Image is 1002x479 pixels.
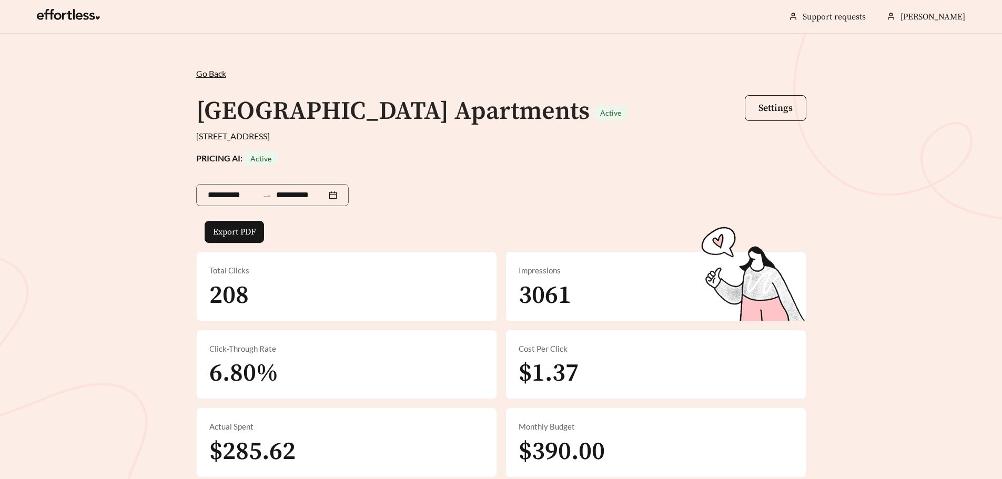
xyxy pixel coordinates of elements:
strong: PRICING AI: [196,153,278,163]
a: Support requests [803,12,866,22]
span: Active [250,154,271,163]
div: Click-Through Rate [209,343,484,355]
span: 6.80% [209,358,278,389]
span: $390.00 [519,436,605,467]
div: Actual Spent [209,421,484,433]
span: to [262,190,272,200]
span: [PERSON_NAME] [900,12,965,22]
span: 208 [209,280,249,311]
div: [STREET_ADDRESS] [196,130,806,142]
div: Monthly Budget [519,421,793,433]
div: Cost Per Click [519,343,793,355]
span: 3061 [519,280,571,311]
span: $1.37 [519,358,579,389]
span: Active [600,108,621,117]
span: Settings [758,102,793,114]
h1: [GEOGRAPHIC_DATA] Apartments [196,96,590,127]
span: Go Back [196,68,226,78]
span: Export PDF [213,226,256,238]
div: Impressions [519,264,793,277]
button: Export PDF [205,221,264,243]
div: Total Clicks [209,264,484,277]
span: swap-right [262,191,272,200]
button: Settings [745,95,806,121]
span: $285.62 [209,436,296,467]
